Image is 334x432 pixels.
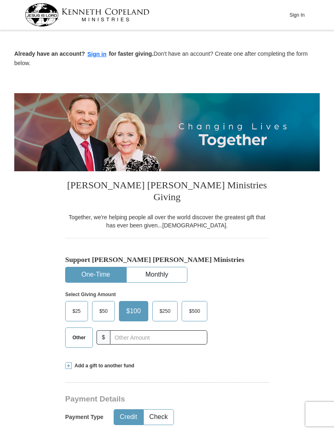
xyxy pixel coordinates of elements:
[144,410,174,425] button: Check
[114,410,143,425] button: Credit
[97,330,110,345] span: $
[14,50,154,57] strong: Already have an account? for faster giving.
[285,9,309,21] button: Sign In
[65,171,269,213] h3: [PERSON_NAME] [PERSON_NAME] Ministries Giving
[156,305,175,317] span: $250
[68,332,90,344] span: Other
[65,213,269,229] div: Together, we're helping people all over the world discover the greatest gift that has ever been g...
[185,305,204,317] span: $500
[65,255,269,264] h5: Support [PERSON_NAME] [PERSON_NAME] Ministries
[65,395,273,404] h3: Payment Details
[68,305,85,317] span: $25
[85,50,109,59] button: Sign in
[95,305,112,317] span: $50
[110,330,207,345] input: Other Amount
[65,414,103,421] h5: Payment Type
[127,267,187,282] button: Monthly
[25,3,149,26] img: kcm-header-logo.svg
[66,267,126,282] button: One-Time
[65,292,116,297] strong: Select Giving Amount
[122,305,145,317] span: $100
[72,362,134,369] span: Add a gift to another fund
[14,50,320,67] p: Don't have an account? Create one after completing the form below.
